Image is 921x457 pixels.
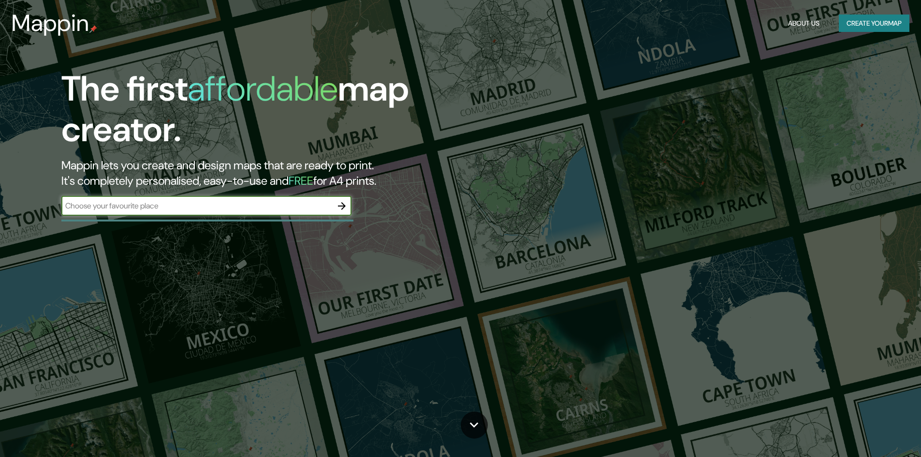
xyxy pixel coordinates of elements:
input: Choose your favourite place [61,200,332,211]
h2: Mappin lets you create and design maps that are ready to print. It's completely personalised, eas... [61,158,522,189]
h1: The first map creator. [61,69,522,158]
img: mappin-pin [89,25,97,33]
h5: FREE [289,173,313,188]
button: Create yourmap [839,15,909,32]
button: About Us [784,15,823,32]
h1: affordable [188,66,338,111]
h3: Mappin [12,10,89,37]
